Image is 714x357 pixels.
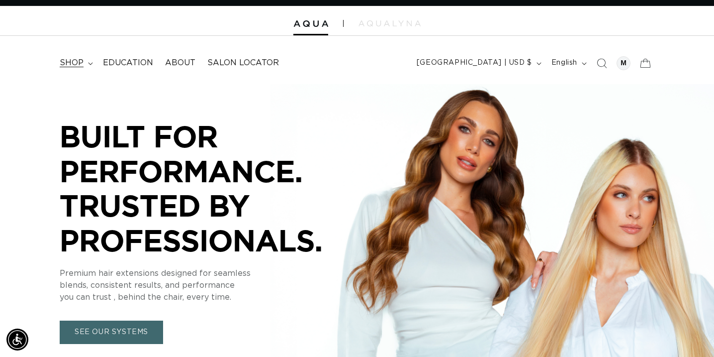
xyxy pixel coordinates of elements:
summary: shop [54,52,97,74]
div: Accessibility Menu [6,329,28,351]
p: Premium hair extensions designed for seamless [60,267,358,279]
span: About [165,58,195,68]
button: English [545,54,591,73]
a: SEE OUR SYSTEMS [60,321,163,344]
span: Education [103,58,153,68]
a: Salon Locator [201,52,285,74]
p: BUILT FOR PERFORMANCE. TRUSTED BY PROFESSIONALS. [60,119,358,257]
button: [GEOGRAPHIC_DATA] | USD $ [411,54,545,73]
a: About [159,52,201,74]
p: you can trust , behind the chair, every time. [60,291,358,303]
span: [GEOGRAPHIC_DATA] | USD $ [417,58,532,68]
a: Education [97,52,159,74]
p: blends, consistent results, and performance [60,279,358,291]
span: shop [60,58,84,68]
span: Salon Locator [207,58,279,68]
img: Aqua Hair Extensions [293,20,328,27]
img: aqualyna.com [358,20,421,26]
iframe: Chat Widget [664,309,714,357]
summary: Search [591,52,613,74]
span: English [551,58,577,68]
